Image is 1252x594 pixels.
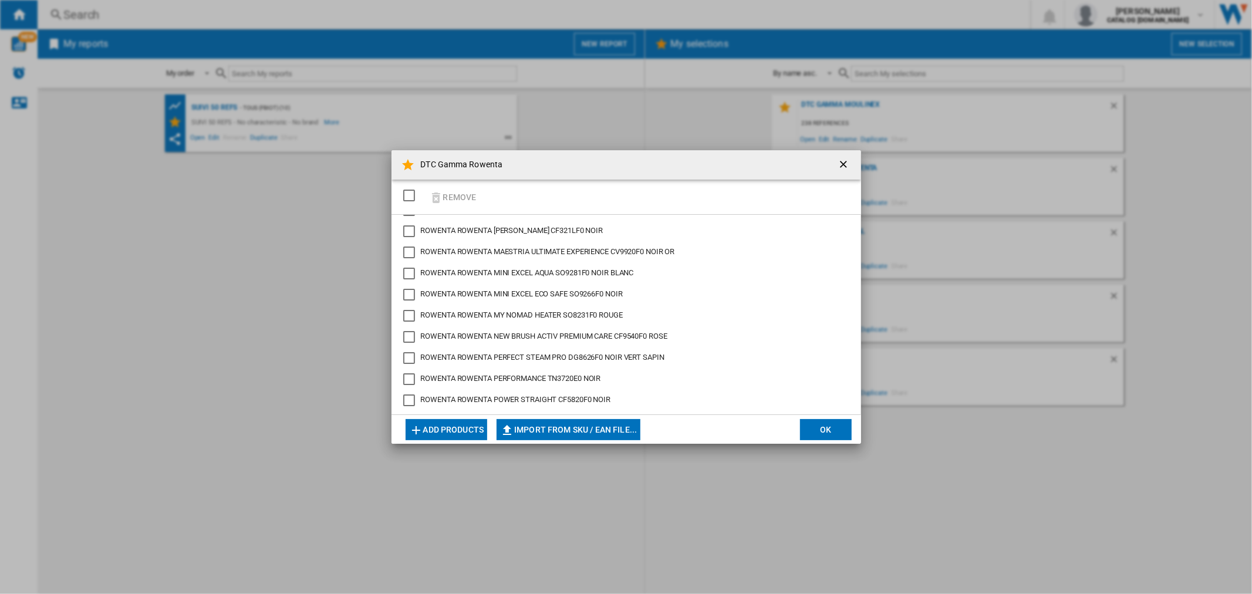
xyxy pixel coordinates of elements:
ng-md-icon: getI18NText('BUTTONS.CLOSE_DIALOG') [838,158,852,173]
md-checkbox: ROWENTA MINI EXCEL AQUA SO9281F0 NOIR BLANC [403,268,840,279]
md-checkbox: SELECTIONS.EDITION_POPUP.SELECT_DESELECT [403,185,421,205]
md-checkbox: ROWENTA KARL LAGERFELD CF321LF0 NOIR [403,225,840,237]
span: ROWENTA ROWENTA MINI EXCEL ECO SAFE SO9266F0 NOIR [421,289,623,298]
md-checkbox: ROWENTA IXEO POWER QR2020D1 NOIR CUIVRE [403,204,840,216]
span: ROWENTA ROWENTA PERFECT STEAM PRO DG8626F0 NOIR VERT SAPIN [421,353,664,362]
h4: DTC Gamma Rowenta [415,159,503,171]
md-checkbox: ROWENTA MY NOMAD HEATER SO8231F0 ROUGE [403,310,840,322]
span: ROWENTA ROWENTA MAESTRIA ULTIMATE EXPERIENCE CV9920F0 NOIR OR [421,247,675,256]
span: ROWENTA ROWENTA PERFORMANCE TN3720E0 NOIR [421,374,601,383]
span: ROWENTA ROWENTA MINI EXCEL AQUA SO9281F0 NOIR BLANC [421,268,634,277]
md-checkbox: ROWENTA MAESTRIA ULTIMATE EXPERIENCE CV9920F0 NOIR OR [403,247,840,258]
span: ROWENTA ROWENTA MY NOMAD HEATER SO8231F0 ROUGE [421,310,623,319]
span: ROWENTA ROWENTA NEW BRUSH ACTIV PREMIUM CARE CF9540F0 ROSE [421,332,667,340]
button: Add products [406,419,488,440]
md-checkbox: ROWENTA PERFORMANCE TN3720E0 NOIR [403,373,840,385]
button: OK [800,419,852,440]
span: ROWENTA ROWENTA [PERSON_NAME] CF321LF0 NOIR [421,226,603,235]
span: ROWENTA ROWENTA POWER STRAIGHT CF5820F0 NOIR [421,395,611,404]
button: getI18NText('BUTTONS.CLOSE_DIALOG') [833,153,856,177]
md-checkbox: ROWENTA PERFECT STEAM PRO DG8626F0 NOIR VERT SAPIN [403,352,840,364]
md-checkbox: ROWENTA MINI EXCEL ECO SAFE SO9266F0 NOIR [403,289,840,301]
button: Remove [426,183,480,211]
md-checkbox: ROWENTA POWER STRAIGHT CF5820F0 NOIR [403,394,840,406]
button: Import from SKU / EAN file... [497,419,640,440]
md-checkbox: ROWENTA NEW BRUSH ACTIV PREMIUM CARE CF9540F0 ROSE [403,331,840,343]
